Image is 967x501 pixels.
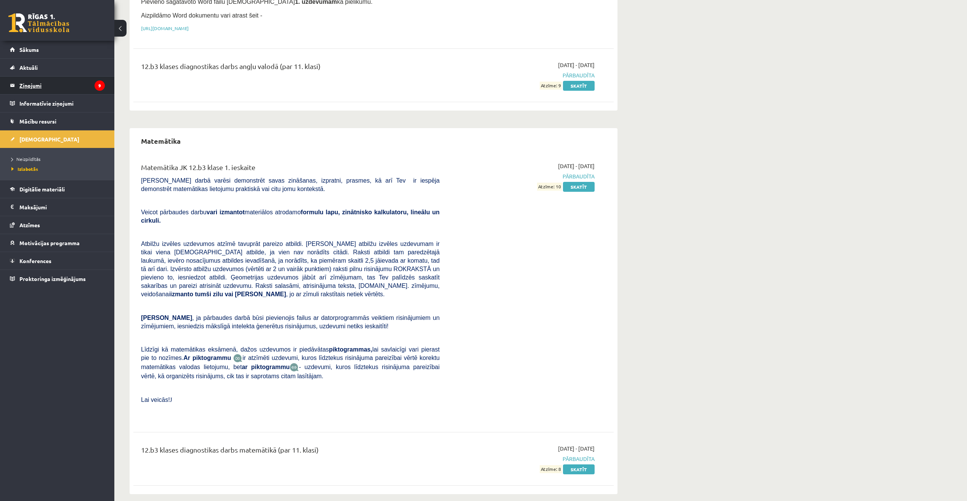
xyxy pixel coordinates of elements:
[183,355,231,361] b: Ar piktogrammu
[141,209,439,224] b: formulu lapu, zinātnisko kalkulatoru, lineālu un cirkuli.
[141,12,262,19] span: Aizpildāmo Word dokumentu vari atrast šeit -
[10,130,105,148] a: [DEMOGRAPHIC_DATA]
[451,172,595,180] span: Pārbaudīta
[10,252,105,270] a: Konferences
[141,397,170,403] span: Lai veicās!
[195,291,286,297] b: tumši zilu vai [PERSON_NAME]
[242,364,290,370] b: ar piktogrammu
[451,455,595,463] span: Pārbaudīta
[19,239,80,246] span: Motivācijas programma
[11,156,107,162] a: Neizpildītās
[141,177,439,192] span: [PERSON_NAME] darbā varēsi demonstrēt savas zināšanas, izpratni, prasmes, kā arī Tev ir iespēja d...
[170,291,193,297] b: izmanto
[95,80,105,91] i: 9
[141,61,439,75] div: 12.b3 klases diagnostikas darbs angļu valodā (par 11. klasi)
[141,346,439,361] span: Līdzīgi kā matemātikas eksāmenā, dažos uzdevumos ir piedāvātas lai savlaicīgi vari pierast pie to...
[290,363,299,372] img: wKvN42sLe3LLwAAAABJRU5ErkJggg==
[558,445,595,453] span: [DATE] - [DATE]
[141,315,439,329] span: , ja pārbaudes darbā būsi pievienojis failus ar datorprogrammās veiktiem risinājumiem un zīmējumi...
[19,46,39,53] span: Sākums
[558,61,595,69] span: [DATE] - [DATE]
[10,180,105,198] a: Digitālie materiāli
[11,165,107,172] a: Izlabotās
[10,216,105,234] a: Atzīmes
[540,82,562,90] span: Atzīme: 9
[133,132,188,150] h2: Matemātika
[563,81,595,91] a: Skatīt
[10,41,105,58] a: Sākums
[19,64,38,71] span: Aktuāli
[19,198,105,216] legend: Maksājumi
[141,355,439,370] span: ir atzīmēti uzdevumi, kuros līdztekus risinājuma pareizībai vērtē korektu matemātikas valodas lie...
[19,95,105,112] legend: Informatīvie ziņojumi
[141,445,439,459] div: 12.b3 klases diagnostikas darbs matemātikā (par 11. klasi)
[10,95,105,112] a: Informatīvie ziņojumi
[8,13,69,32] a: Rīgas 1. Tālmācības vidusskola
[558,162,595,170] span: [DATE] - [DATE]
[141,25,189,31] a: [URL][DOMAIN_NAME]
[451,71,595,79] span: Pārbaudīta
[10,112,105,130] a: Mācību resursi
[329,346,372,353] b: piktogrammas,
[19,118,56,125] span: Mācību resursi
[540,465,562,473] span: Atzīme: 8
[10,77,105,94] a: Ziņojumi9
[10,270,105,287] a: Proktoringa izmēģinājums
[19,186,65,193] span: Digitālie materiāli
[10,59,105,76] a: Aktuāli
[141,209,439,224] span: Veicot pārbaudes darbu materiālos atrodamo
[537,183,562,191] span: Atzīme: 10
[11,166,38,172] span: Izlabotās
[141,162,439,176] div: Matemātika JK 12.b3 klase 1. ieskaite
[563,182,595,192] a: Skatīt
[19,222,40,228] span: Atzīmes
[19,257,51,264] span: Konferences
[141,241,439,297] span: Atbilžu izvēles uzdevumos atzīmē tavuprāt pareizo atbildi. [PERSON_NAME] atbilžu izvēles uzdevuma...
[10,234,105,252] a: Motivācijas programma
[19,136,79,143] span: [DEMOGRAPHIC_DATA]
[207,209,245,215] b: vari izmantot
[233,354,242,363] img: JfuEzvunn4EvwAAAAASUVORK5CYII=
[19,275,86,282] span: Proktoringa izmēģinājums
[141,315,192,321] span: [PERSON_NAME]
[10,198,105,216] a: Maksājumi
[563,464,595,474] a: Skatīt
[19,77,105,94] legend: Ziņojumi
[170,397,172,403] span: J
[11,156,40,162] span: Neizpildītās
